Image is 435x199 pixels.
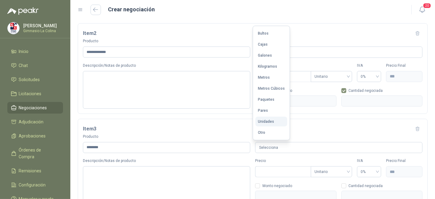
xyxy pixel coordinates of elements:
[260,184,295,188] span: Monto negociado
[23,29,61,33] p: Gimnasio La Colina
[83,158,250,164] label: Descripción/Notas de producto
[314,167,348,176] span: Unitario
[83,63,250,69] label: Descripción/Notas de producto
[83,38,250,44] label: Producto
[7,88,63,99] a: Licitaciones
[7,102,63,114] a: Negociaciones
[258,31,269,36] div: Bultos
[314,72,348,81] span: Unitario
[19,76,40,83] span: Solicitudes
[8,22,19,34] img: Company Logo
[361,167,377,176] span: 0%
[7,144,63,163] a: Órdenes de Compra
[7,74,63,85] a: Solicitudes
[255,39,287,49] button: Cajas
[255,28,287,38] button: Bultos
[386,63,422,69] label: Precio Final
[19,62,28,69] span: Chat
[258,119,274,124] div: Unidades
[7,46,63,57] a: Inicio
[7,7,39,15] img: Logo peakr
[346,89,385,92] span: Cantidad negociada
[258,108,268,113] div: Pares
[19,48,29,55] span: Inicio
[255,73,287,82] button: Metros
[255,142,422,153] div: Selecciona
[255,134,422,140] label: Unidades
[7,130,63,142] a: Aprobaciones
[108,5,155,14] h1: Crear negociación
[258,75,270,80] div: Metros
[7,165,63,177] a: Remisiones
[255,128,287,137] button: Otro
[19,104,47,111] span: Negociaciones
[258,86,285,91] div: Metros Cúbicos
[258,97,274,102] div: Paquetes
[357,158,381,164] label: IVA
[7,116,63,128] a: Adjudicación
[19,147,57,160] span: Órdenes de Compra
[83,125,96,133] h3: Item 3
[255,84,287,93] button: Metros Cúbicos
[255,47,422,58] div: Unidades
[346,184,385,188] span: Cantidad negociada
[7,179,63,191] a: Configuración
[19,90,42,97] span: Licitaciones
[255,51,287,60] button: Galones
[258,130,265,135] div: Otro
[258,42,268,47] div: Cajas
[258,64,277,69] div: Kilogramos
[23,24,61,28] p: [PERSON_NAME]
[255,95,287,104] button: Paquetes
[258,53,272,58] div: Galones
[361,72,377,81] span: 0%
[255,117,287,126] button: Unidades
[83,134,250,140] label: Producto
[357,63,381,69] label: IVA
[7,60,63,71] a: Chat
[19,133,46,139] span: Aprobaciones
[19,182,46,188] span: Configuración
[83,29,96,37] h3: Item 2
[19,167,42,174] span: Remisiones
[423,3,431,9] span: 20
[255,62,287,71] button: Kilogramos
[19,118,44,125] span: Adjudicación
[255,106,287,115] button: Pares
[255,158,311,164] label: Precio
[386,158,422,164] label: Precio Final
[417,4,428,15] button: 20
[255,38,422,44] label: Unidades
